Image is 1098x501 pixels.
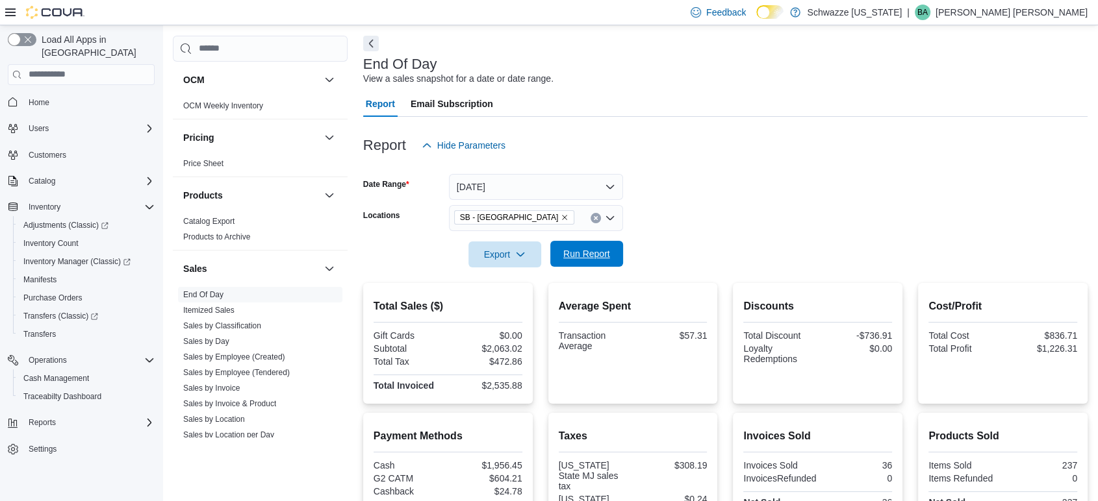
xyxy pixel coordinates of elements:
[743,428,892,444] h2: Invoices Sold
[183,352,285,362] span: Sales by Employee (Created)
[18,308,155,324] span: Transfers (Classic)
[183,73,205,86] h3: OCM
[183,159,223,168] a: Price Sheet
[450,486,522,496] div: $24.78
[183,321,261,330] a: Sales by Classification
[559,460,630,491] div: [US_STATE] State MJ sales tax
[928,460,1000,470] div: Items Sold
[743,343,815,364] div: Loyalty Redemptions
[23,441,155,457] span: Settings
[29,123,49,134] span: Users
[183,337,229,346] a: Sales by Day
[183,101,263,111] span: OCM Weekly Inventory
[821,460,892,470] div: 36
[23,329,56,339] span: Transfers
[183,352,285,361] a: Sales by Employee (Created)
[183,399,276,408] a: Sales by Invoice & Product
[468,241,541,267] button: Export
[559,299,708,314] h2: Average Spent
[374,473,445,483] div: G2 CATM
[635,460,707,470] div: $308.19
[450,330,522,341] div: $0.00
[183,232,250,242] span: Products to Archive
[183,73,319,86] button: OCM
[559,330,630,351] div: Transaction Average
[374,330,445,341] div: Gift Cards
[183,321,261,331] span: Sales by Classification
[374,343,445,354] div: Subtotal
[437,139,505,152] span: Hide Parameters
[559,428,708,444] h2: Taxes
[18,290,155,306] span: Purchase Orders
[907,5,910,20] p: |
[563,247,610,260] span: Run Report
[8,88,155,493] nav: Complex example
[591,213,601,223] button: Clear input
[18,308,103,324] a: Transfers (Classic)
[36,33,155,59] span: Load All Apps in [GEOGRAPHIC_DATA]
[366,91,395,117] span: Report
[18,326,61,342] a: Transfers
[183,414,245,424] span: Sales by Location
[183,189,319,202] button: Products
[450,343,522,354] div: $2,063.02
[363,36,379,51] button: Next
[18,371,94,386] a: Cash Management
[363,56,437,72] h3: End Of Day
[183,415,245,424] a: Sales by Location
[374,356,445,367] div: Total Tax
[928,330,1000,341] div: Total Cost
[821,473,892,483] div: 0
[18,254,136,269] a: Inventory Manager (Classic)
[183,232,250,241] a: Products to Archive
[550,241,623,267] button: Run Report
[183,290,223,299] a: End Of Day
[13,234,160,252] button: Inventory Count
[743,460,815,470] div: Invoices Sold
[706,6,746,19] span: Feedback
[29,176,55,186] span: Catalog
[173,214,348,250] div: Products
[450,356,522,367] div: $472.86
[183,158,223,169] span: Price Sheet
[363,210,400,221] label: Locations
[183,430,274,440] span: Sales by Location per Day
[374,380,434,391] strong: Total Invoiced
[3,413,160,432] button: Reports
[363,72,554,86] div: View a sales snapshot for a date or date range.
[450,380,522,391] div: $2,535.88
[18,217,155,233] span: Adjustments (Classic)
[18,290,88,306] a: Purchase Orders
[23,199,155,215] span: Inventory
[917,5,928,20] span: BA
[183,262,207,275] h3: Sales
[460,211,558,224] span: SB - [GEOGRAPHIC_DATA]
[1006,330,1077,341] div: $836.71
[26,6,84,19] img: Cova
[18,254,155,269] span: Inventory Manager (Classic)
[374,460,445,470] div: Cash
[23,415,61,430] button: Reports
[23,391,101,402] span: Traceabilty Dashboard
[13,271,160,289] button: Manifests
[928,299,1077,314] h2: Cost/Profit
[183,131,214,144] h3: Pricing
[322,261,337,276] button: Sales
[743,473,816,483] div: InvoicesRefunded
[807,5,902,20] p: Schwazze [US_STATE]
[29,150,66,160] span: Customers
[183,305,235,315] span: Itemized Sales
[23,173,60,189] button: Catalog
[23,94,155,110] span: Home
[374,299,522,314] h2: Total Sales ($)
[29,417,56,428] span: Reports
[18,236,155,251] span: Inventory Count
[743,330,815,341] div: Total Discount
[183,101,263,110] a: OCM Weekly Inventory
[821,343,892,354] div: $0.00
[23,238,79,249] span: Inventory Count
[1006,343,1077,354] div: $1,226.31
[3,198,160,216] button: Inventory
[18,272,155,287] span: Manifests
